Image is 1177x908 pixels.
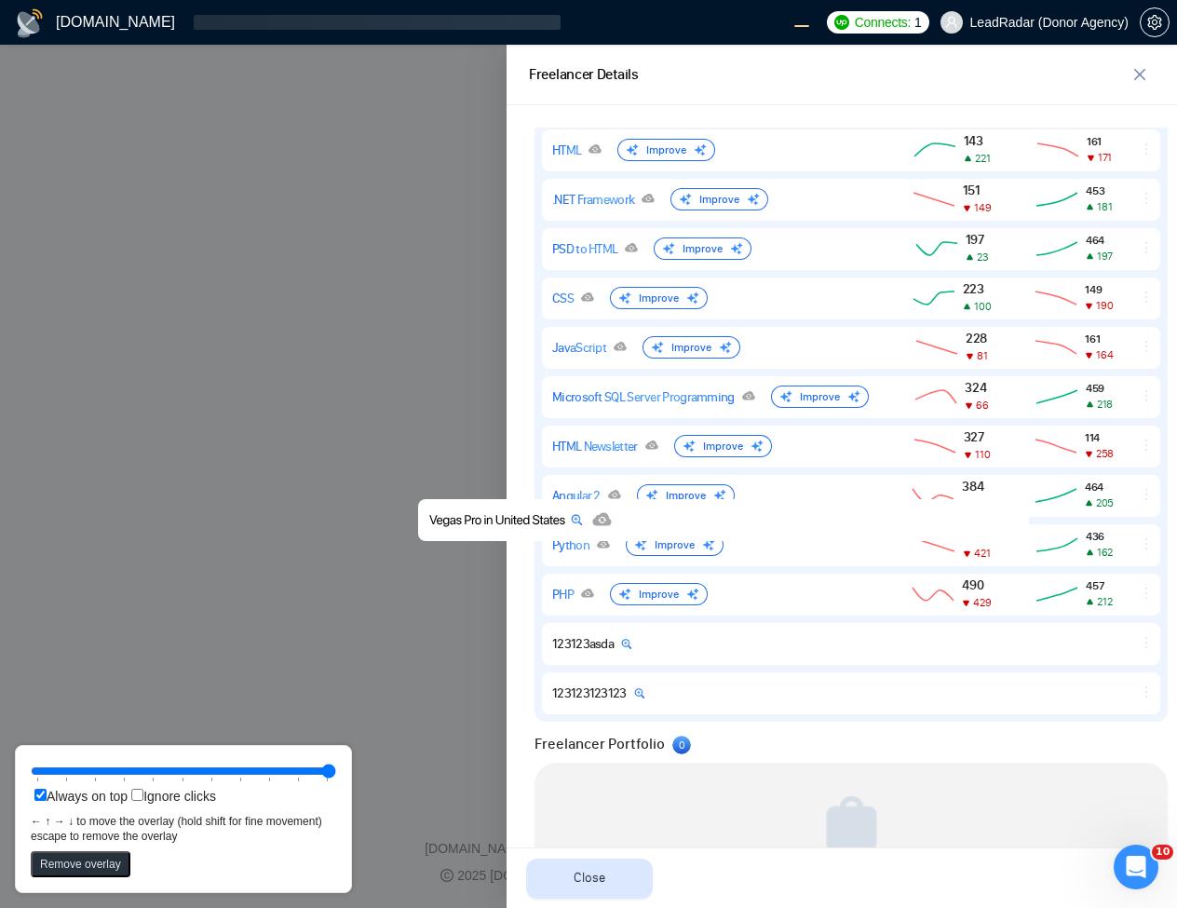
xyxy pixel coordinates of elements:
img: sparkle [713,489,726,502]
span: 228 [966,331,987,346]
div: Angular 2 [552,488,629,504]
span: close [1126,67,1154,82]
span: 205 [1096,496,1114,509]
img: sparkle [779,390,792,403]
span: 181 [1097,200,1112,213]
span: ellipsis [1139,536,1154,551]
span: 161 [1087,134,1112,148]
span: 162 [1097,546,1113,559]
div: Improve [643,336,740,359]
span: 161 [1085,332,1113,346]
div: 123123123123 [552,685,645,701]
span: 110 [975,448,991,461]
img: sparkle [730,242,743,255]
span: ellipsis [1139,684,1154,699]
button: setting [1140,7,1170,37]
span: 464 [1086,233,1113,247]
span: 171 [1098,151,1112,164]
span: 100 [974,300,992,313]
span: ellipsis [1139,290,1154,305]
div: JavaScript [552,340,635,356]
div: Improve [610,583,708,605]
img: sparkle [686,291,699,305]
div: HTML [552,142,610,158]
span: ellipsis [1139,635,1154,650]
img: sparkle [651,341,664,354]
span: 429 [973,596,992,609]
span: 197 [1097,250,1113,263]
span: Close [574,868,605,888]
a: setting [1140,15,1170,30]
img: sparkle [626,143,639,156]
span: 453 [1086,183,1112,197]
img: sparkle [686,588,699,601]
div: Microsoft SQL Server Programming [552,389,764,405]
div: Improve [670,188,768,210]
div: 123123asda [552,636,632,652]
div: Improve [637,484,735,507]
span: ellipsis [1139,191,1154,206]
span: 459 [1086,381,1113,395]
span: 149 [1085,282,1113,296]
button: close [1125,60,1155,89]
img: sparkle [847,390,860,403]
span: 221 [975,152,991,165]
iframe: Intercom live chat [1114,845,1158,889]
img: sparkle [618,291,631,305]
span: 352 [973,497,992,510]
sup: 0 [672,736,691,754]
img: sparkle [683,440,696,453]
img: sparkle [751,440,764,453]
span: 436 [1086,529,1113,543]
span: 66 [976,399,989,412]
div: PHP [552,587,602,603]
span: 151 [963,183,991,198]
div: PSD to HTML [552,241,646,257]
img: sparkle [694,143,707,156]
span: 457 [1086,578,1112,592]
div: Freelancer Details [529,63,639,87]
span: 197 [966,232,988,248]
div: Improve [771,386,869,408]
span: 490 [962,577,991,593]
span: 212 [1097,595,1112,608]
span: ellipsis [1139,586,1154,601]
span: 258 [1096,447,1114,460]
span: ellipsis [1139,487,1154,502]
span: 114 [1085,430,1114,444]
span: 324 [965,380,988,396]
img: empty-portfolio [826,795,877,854]
span: 218 [1097,398,1113,411]
img: sparkle [618,588,631,601]
div: Improve [674,435,772,457]
div: .NET Framework [552,192,663,208]
span: 149 [974,201,992,214]
span: 23 [977,251,989,264]
span: user [945,16,958,29]
span: 190 [1096,299,1113,312]
span: 164 [1096,348,1113,361]
span: 1 [914,12,922,33]
img: logo [15,8,45,38]
span: ellipsis [1139,142,1154,156]
span: Freelancer Portfolio [534,735,665,752]
div: Improve [654,237,751,260]
div: CSS [552,291,602,306]
img: sparkle [645,489,658,502]
span: 464 [1085,480,1114,494]
span: 143 [964,133,990,149]
img: sparkle [719,341,732,354]
button: Close [526,859,653,899]
img: sparkle [747,193,760,206]
img: sparkle [679,193,692,206]
span: ellipsis [1139,339,1154,354]
span: 421 [974,547,991,560]
img: upwork-logo.png [834,15,849,30]
span: 81 [977,349,988,362]
div: Improve [610,287,708,309]
span: ellipsis [1139,388,1154,403]
span: setting [1141,15,1169,30]
span: ellipsis [1139,240,1154,255]
span: 327 [964,429,990,445]
span: Connects: [855,12,911,33]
